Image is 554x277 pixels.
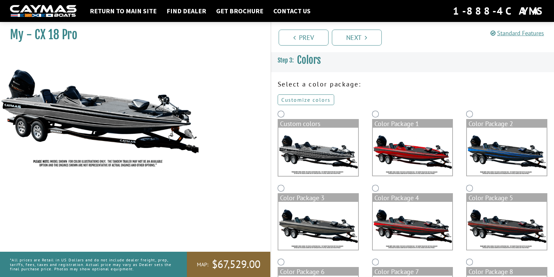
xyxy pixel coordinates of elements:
a: Next [332,30,382,46]
a: Get Brochure [213,7,267,15]
div: Color Package 6 [278,268,358,276]
div: Color Package 7 [373,268,453,276]
h3: Colors [271,48,554,72]
a: Customize colors [278,94,334,105]
div: 1-888-4CAYMAS [453,4,544,18]
div: Color Package 8 [467,268,547,276]
div: Color Package 4 [373,194,453,202]
div: Color Package 3 [278,194,358,202]
img: color_package_292.png [373,128,453,176]
img: color_package_294.png [278,202,358,250]
a: Find Dealer [163,7,209,15]
div: Color Package 2 [467,120,547,128]
img: cx18-Base-Layer.png [278,128,358,176]
div: Color Package 5 [467,194,547,202]
img: color_package_296.png [467,202,547,250]
img: white-logo-c9c8dbefe5ff5ceceb0f0178aa75bf4bb51f6bca0971e226c86eb53dfe498488.png [10,5,76,17]
a: Contact Us [270,7,314,15]
a: Standard Features [490,29,544,37]
a: Return to main site [86,7,160,15]
img: color_package_293.png [467,128,547,176]
span: $67,529.00 [212,257,260,271]
a: Prev [279,30,329,46]
p: *All prices are Retail in US Dollars and do not include dealer freight, prep, tariffs, fees, taxe... [10,254,172,274]
span: MAP: [197,261,208,268]
p: Select a color package: [278,79,547,89]
img: color_package_295.png [373,202,453,250]
h1: My - CX 18 Pro [10,27,254,42]
ul: Pagination [277,29,554,46]
a: MAP:$67,529.00 [187,252,270,277]
div: Color Package 1 [373,120,453,128]
div: Custom colors [278,120,358,128]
